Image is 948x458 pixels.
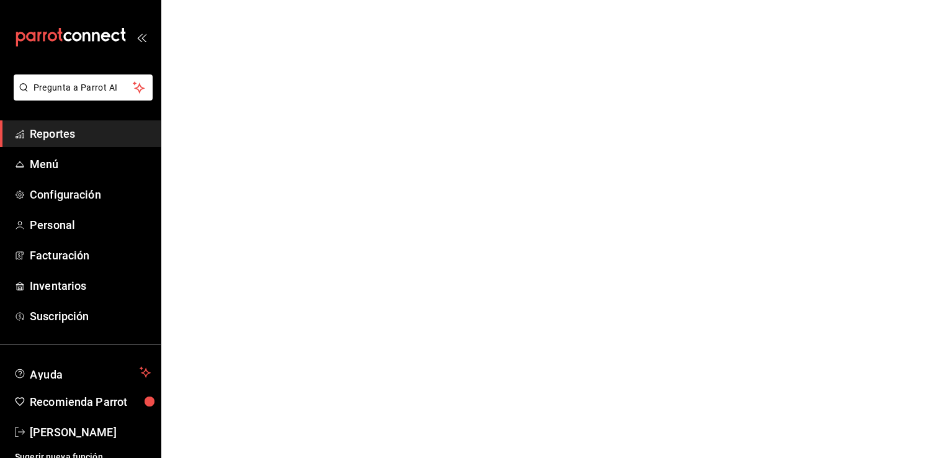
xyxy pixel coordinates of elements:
[30,247,151,264] span: Facturación
[30,277,151,294] span: Inventarios
[136,32,146,42] button: open_drawer_menu
[30,125,151,142] span: Reportes
[30,365,135,380] span: Ayuda
[30,186,151,203] span: Configuración
[30,308,151,325] span: Suscripción
[34,81,133,94] span: Pregunta a Parrot AI
[30,424,151,441] span: [PERSON_NAME]
[9,90,153,103] a: Pregunta a Parrot AI
[30,393,151,410] span: Recomienda Parrot
[30,156,151,173] span: Menú
[14,74,153,101] button: Pregunta a Parrot AI
[30,217,151,233] span: Personal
